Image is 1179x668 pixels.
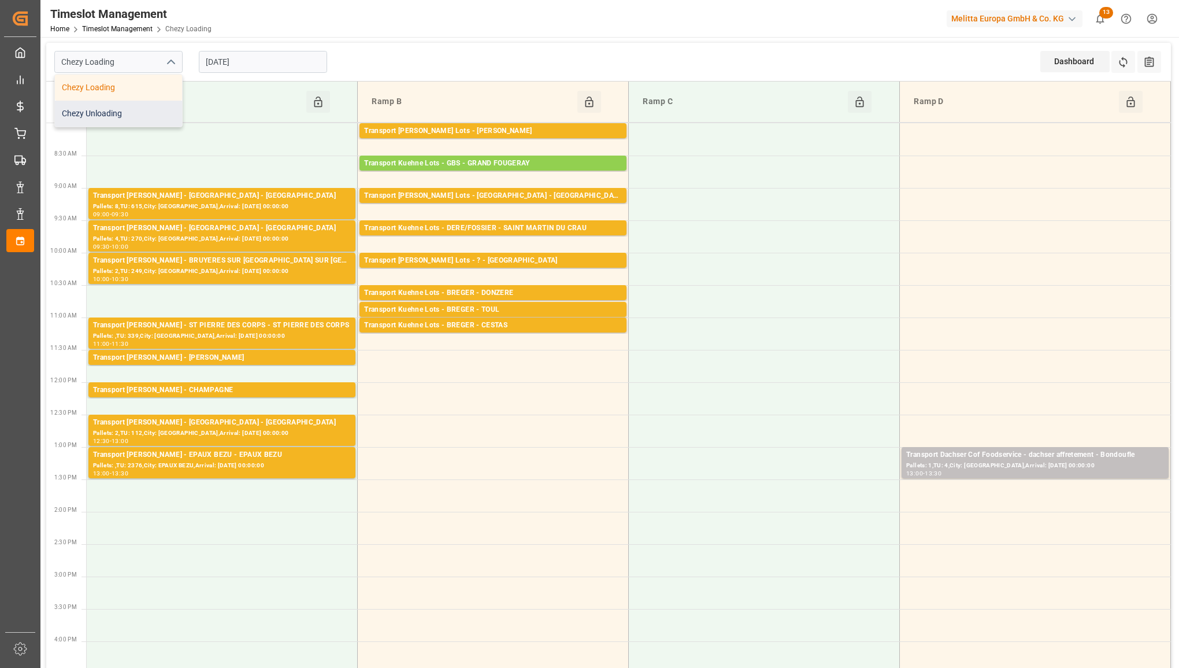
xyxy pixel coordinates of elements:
[364,304,622,316] div: Transport Kuehne Lots - BREGER - TOUL
[110,341,112,346] div: -
[50,248,77,254] span: 10:00 AM
[54,183,77,189] span: 9:00 AM
[923,471,925,476] div: -
[947,10,1082,27] div: Melitta Europa GmbH & Co. KG
[93,352,351,364] div: Transport [PERSON_NAME] - [PERSON_NAME]
[93,331,351,341] div: Pallets: ,TU: 339,City: [GEOGRAPHIC_DATA],Arrival: [DATE] 00:00:00
[112,471,128,476] div: 13:30
[93,244,110,249] div: 09:30
[925,471,941,476] div: 13:30
[54,442,77,448] span: 1:00 PM
[1113,6,1139,32] button: Help Center
[54,150,77,157] span: 8:30 AM
[112,438,128,444] div: 13:00
[112,244,128,249] div: 10:00
[93,212,110,217] div: 09:00
[93,320,351,331] div: Transport [PERSON_NAME] - ST PIERRE DES CORPS - ST PIERRE DES CORPS
[93,202,351,212] div: Pallets: 8,TU: 615,City: [GEOGRAPHIC_DATA],Arrival: [DATE] 00:00:00
[50,25,69,33] a: Home
[364,169,622,179] div: Pallets: 11,TU: 922,City: [GEOGRAPHIC_DATA],Arrival: [DATE] 00:00:00
[364,316,622,326] div: Pallets: 2,TU: 112,City: [GEOGRAPHIC_DATA],Arrival: [DATE] 00:00:00
[93,449,351,461] div: Transport [PERSON_NAME] - EPAUX BEZU - EPAUX BEZU
[906,461,1164,471] div: Pallets: 1,TU: 4,City: [GEOGRAPHIC_DATA],Arrival: [DATE] 00:00:00
[54,636,77,643] span: 4:00 PM
[93,417,351,429] div: Transport [PERSON_NAME] - [GEOGRAPHIC_DATA] - [GEOGRAPHIC_DATA]
[199,51,327,73] input: DD-MM-YYYY
[93,364,351,374] div: Pallets: ,TU: 100,City: [GEOGRAPHIC_DATA],Arrival: [DATE] 00:00:00
[55,101,182,127] div: Chezy Unloading
[1099,7,1113,19] span: 13
[110,438,112,444] div: -
[93,461,351,471] div: Pallets: ,TU: 2376,City: EPAUX BEZU,Arrival: [DATE] 00:00:00
[161,53,179,71] button: close menu
[110,244,112,249] div: -
[82,25,153,33] a: Timeslot Management
[110,212,112,217] div: -
[50,377,77,383] span: 12:00 PM
[906,449,1164,461] div: Transport Dachser Cof Foodservice - dachser affretement - Bondoufle
[93,385,351,396] div: Transport [PERSON_NAME] - CHAMPAGNE
[50,409,77,416] span: 12:30 PM
[50,280,77,286] span: 10:30 AM
[364,320,622,331] div: Transport Kuehne Lots - BREGER - CESTAS
[906,471,923,476] div: 13:00
[54,474,77,481] span: 1:30 PM
[364,255,622,267] div: Transport [PERSON_NAME] Lots - ? - [GEOGRAPHIC_DATA]
[364,158,622,169] div: Transport Kuehne Lots - GBS - GRAND FOUGERAY
[112,276,128,282] div: 10:30
[93,223,351,234] div: Transport [PERSON_NAME] - [GEOGRAPHIC_DATA] - [GEOGRAPHIC_DATA]
[93,255,351,267] div: Transport [PERSON_NAME] - BRUYERES SUR [GEOGRAPHIC_DATA] SUR [GEOGRAPHIC_DATA]
[54,51,183,73] input: Type to search/select
[364,267,622,276] div: Pallets: 27,TU: 1444,City: MAUCHAMPS,Arrival: [DATE] 00:00:00
[54,539,77,545] span: 2:30 PM
[364,234,622,244] div: Pallets: 1,TU: 684,City: [GEOGRAPHIC_DATA][PERSON_NAME],Arrival: [DATE] 00:00:00
[364,299,622,309] div: Pallets: 3,TU: 56,City: DONZERE,Arrival: [DATE] 00:00:00
[909,91,1119,113] div: Ramp D
[54,604,77,610] span: 3:30 PM
[93,438,110,444] div: 12:30
[1040,51,1110,72] div: Dashboard
[54,215,77,222] span: 9:30 AM
[93,429,351,438] div: Pallets: 2,TU: 112,City: [GEOGRAPHIC_DATA],Arrival: [DATE] 00:00:00
[93,341,110,346] div: 11:00
[93,267,351,276] div: Pallets: 2,TU: 249,City: [GEOGRAPHIC_DATA],Arrival: [DATE] 00:00:00
[54,507,77,513] span: 2:00 PM
[1087,6,1113,32] button: show 13 new notifications
[50,345,77,351] span: 11:30 AM
[638,91,848,113] div: Ramp C
[50,312,77,319] span: 11:00 AM
[55,75,182,101] div: Chezy Loading
[54,571,77,578] span: 3:00 PM
[93,471,110,476] div: 13:00
[364,137,622,147] div: Pallets: 12,TU: 95,City: [GEOGRAPHIC_DATA],Arrival: [DATE] 00:00:00
[364,223,622,234] div: Transport Kuehne Lots - DERE/FOSSIER - SAINT MARTIN DU CRAU
[112,212,128,217] div: 09:30
[96,91,306,113] div: Ramp A
[50,5,212,23] div: Timeslot Management
[112,341,128,346] div: 11:30
[364,287,622,299] div: Transport Kuehne Lots - BREGER - DONZERE
[364,331,622,341] div: Pallets: ,TU: 113,City: CESTAS,Arrival: [DATE] 00:00:00
[93,276,110,282] div: 10:00
[110,276,112,282] div: -
[367,91,577,113] div: Ramp B
[110,471,112,476] div: -
[947,8,1087,29] button: Melitta Europa GmbH & Co. KG
[93,190,351,202] div: Transport [PERSON_NAME] - [GEOGRAPHIC_DATA] - [GEOGRAPHIC_DATA]
[93,234,351,244] div: Pallets: 4,TU: 270,City: [GEOGRAPHIC_DATA],Arrival: [DATE] 00:00:00
[93,396,351,406] div: Pallets: 3,TU: 148,City: [GEOGRAPHIC_DATA],Arrival: [DATE] 00:00:00
[364,126,622,137] div: Transport [PERSON_NAME] Lots - [PERSON_NAME]
[364,190,622,202] div: Transport [PERSON_NAME] Lots - [GEOGRAPHIC_DATA] - [GEOGRAPHIC_DATA]
[364,202,622,212] div: Pallets: ,TU: 88,City: [GEOGRAPHIC_DATA],Arrival: [DATE] 00:00:00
